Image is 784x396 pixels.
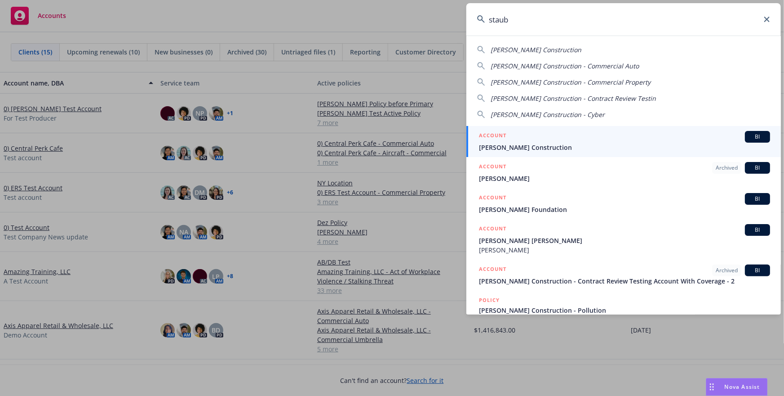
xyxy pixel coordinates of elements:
div: Drag to move [706,378,718,396]
a: POLICY[PERSON_NAME] Construction - Pollution [466,291,781,329]
span: [PERSON_NAME] Construction - Contract Review Testing Account With Coverage - 2 [479,276,770,286]
span: [PERSON_NAME] Construction - Commercial Auto [491,62,639,70]
a: ACCOUNTBI[PERSON_NAME] Foundation [466,188,781,219]
h5: ACCOUNT [479,265,506,275]
span: Archived [716,266,738,274]
span: BI [749,266,766,274]
h5: ACCOUNT [479,131,506,142]
a: ACCOUNTBI[PERSON_NAME] Construction [466,126,781,157]
span: [PERSON_NAME] Construction - Cyber [491,110,605,119]
span: [PERSON_NAME] Construction [479,143,770,152]
span: [PERSON_NAME] Construction - Commercial Property [491,78,651,86]
span: Nova Assist [725,383,760,391]
h5: ACCOUNT [479,193,506,204]
h5: ACCOUNT [479,162,506,173]
span: [PERSON_NAME] [479,245,770,255]
span: BI [749,195,766,203]
button: Nova Assist [706,378,768,396]
span: [PERSON_NAME] Construction [491,45,581,54]
span: BI [749,133,766,141]
span: BI [749,226,766,234]
span: BI [749,164,766,172]
span: [PERSON_NAME] Construction - Contract Review Testin [491,94,656,103]
span: Archived [716,164,738,172]
h5: POLICY [479,296,500,305]
a: ACCOUNTBI[PERSON_NAME] [PERSON_NAME][PERSON_NAME] [466,219,781,260]
span: [PERSON_NAME] Construction - Pollution [479,306,770,315]
h5: ACCOUNT [479,224,506,235]
a: ACCOUNTArchivedBI[PERSON_NAME] [466,157,781,188]
span: [PERSON_NAME] [PERSON_NAME] [479,236,770,245]
span: [PERSON_NAME] Foundation [479,205,770,214]
a: ACCOUNTArchivedBI[PERSON_NAME] Construction - Contract Review Testing Account With Coverage - 2 [466,260,781,291]
input: Search... [466,3,781,36]
span: [PERSON_NAME] [479,174,770,183]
